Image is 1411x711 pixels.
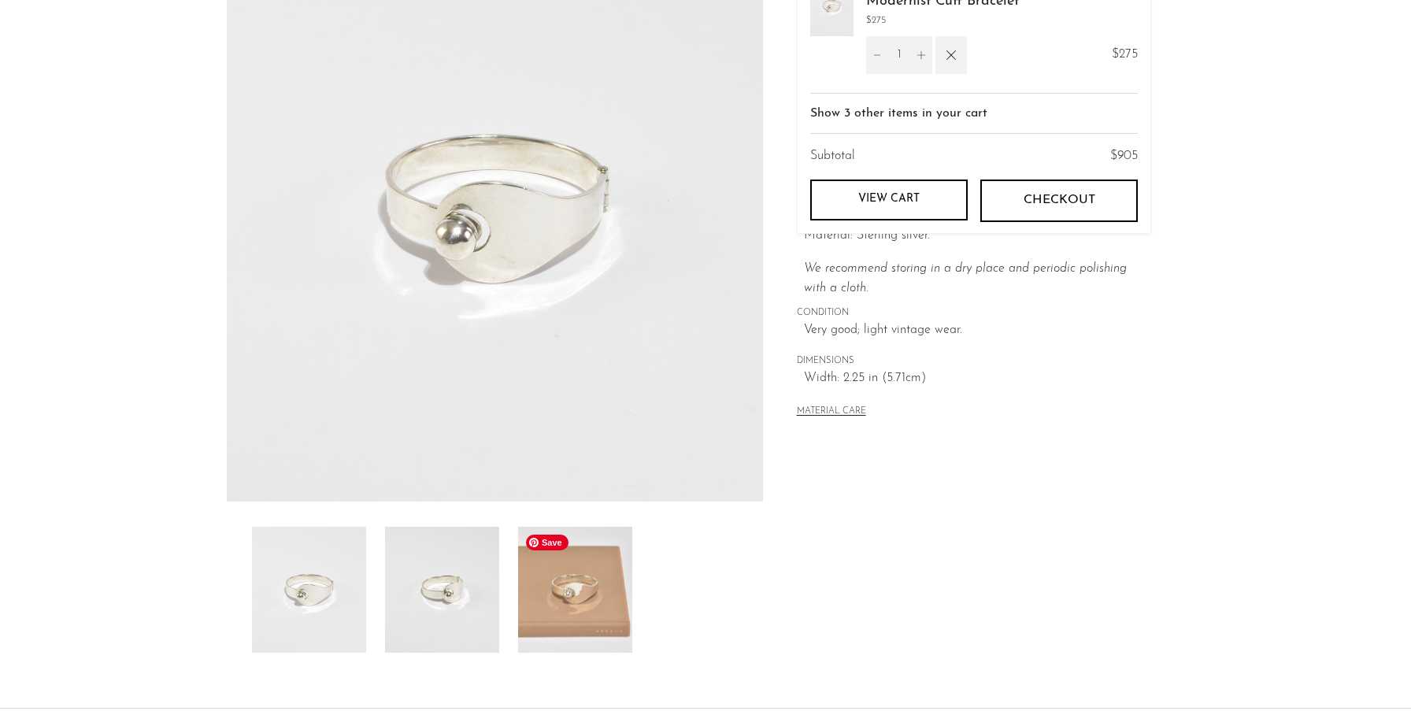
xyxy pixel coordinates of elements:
[888,36,910,74] input: Quantity
[1112,45,1138,65] span: $275
[804,226,1151,246] p: Material: Sterling silver.
[910,36,932,74] button: Increment
[804,262,1127,295] i: We recommend storing in a dry place and periodic polishing with a cloth.
[810,180,968,220] a: View cart
[797,354,1151,368] span: DIMENSIONS
[866,36,888,74] button: Decrement
[518,527,632,653] img: Modernist Cuff Bracelet
[810,146,855,167] span: Subtotal
[866,13,1019,28] span: $275
[252,527,366,653] img: Modernist Cuff Bracelet
[385,527,499,653] img: Modernist Cuff Bracelet
[797,306,1151,320] span: CONDITION
[797,406,866,418] button: MATERIAL CARE
[526,535,568,550] span: Save
[1023,193,1094,208] span: Checkout
[980,180,1138,222] button: Checkout
[810,94,1138,134] button: Show 3 other items in your cart
[1110,150,1138,162] span: $905
[804,368,1151,389] span: Width: 2.25 in (5.71cm)
[804,320,1151,341] span: Very good; light vintage wear.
